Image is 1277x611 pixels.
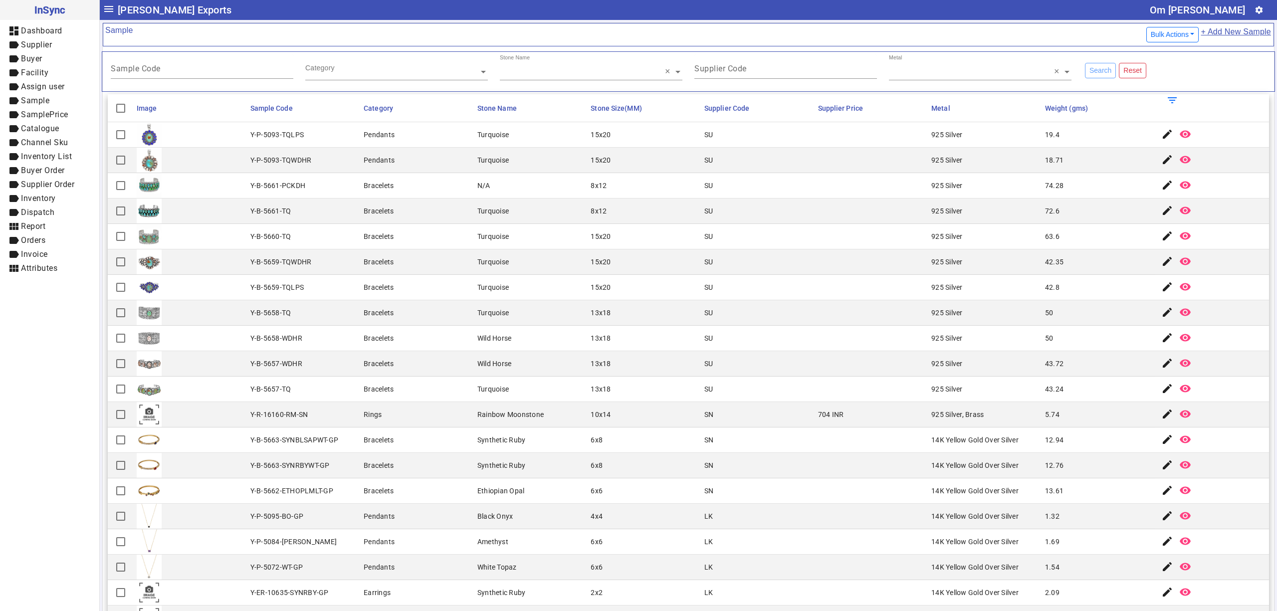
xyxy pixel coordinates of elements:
[137,427,162,452] img: 0be77899-069c-4e3f-82f7-2ede6cb4aaa7
[21,54,42,63] span: Buyer
[1161,332,1173,344] mat-icon: edit
[8,81,20,93] mat-icon: label
[1179,230,1191,242] mat-icon: remove_red_eye
[694,64,747,73] mat-label: Supplier Code
[1161,204,1173,216] mat-icon: edit
[8,53,20,65] mat-icon: label
[704,460,714,470] div: SN
[704,486,714,496] div: SN
[8,95,20,107] mat-icon: label
[21,221,45,231] span: Report
[250,359,302,369] div: Y-B-5657-WDHR
[1045,588,1060,598] div: 2.09
[8,193,20,204] mat-icon: label
[137,580,162,605] img: comingsoon.png
[21,82,65,91] span: Assign user
[477,511,513,521] div: Black Onyx
[364,537,395,547] div: Pendants
[704,308,713,318] div: SU
[250,537,337,547] div: Y-P-5084-[PERSON_NAME]
[21,40,52,49] span: Supplier
[1045,308,1054,318] div: 50
[1179,332,1191,344] mat-icon: remove_red_eye
[21,152,72,161] span: Inventory List
[477,435,526,445] div: Synthetic Ruby
[364,130,395,140] div: Pendants
[8,109,20,121] mat-icon: label
[250,562,303,572] div: Y-P-5072-WT-GP
[477,155,509,165] div: Turquoise
[1150,2,1245,18] div: Om [PERSON_NAME]
[364,257,394,267] div: Bracelets
[364,486,394,496] div: Bracelets
[1161,281,1173,293] mat-icon: edit
[364,384,394,394] div: Bracelets
[931,231,963,241] div: 925 Silver
[364,460,394,470] div: Bracelets
[477,282,509,292] div: Turquoise
[1045,206,1060,216] div: 72.6
[1161,535,1173,547] mat-icon: edit
[591,409,611,419] div: 10x14
[1179,408,1191,420] mat-icon: remove_red_eye
[591,130,611,140] div: 15x20
[591,562,603,572] div: 6x6
[591,435,603,445] div: 6x8
[1161,510,1173,522] mat-icon: edit
[1161,433,1173,445] mat-icon: edit
[364,308,394,318] div: Bracelets
[1045,333,1054,343] div: 50
[1146,27,1199,42] button: Bulk Actions
[118,2,231,18] span: [PERSON_NAME] Exports
[137,300,162,325] img: 134a18d7-5e63-4de1-8840-28b720bba0fe
[1045,486,1064,496] div: 13.61
[704,155,713,165] div: SU
[137,504,162,529] img: b88412ae-294d-4b4c-b0a3-66aeba4e0e63
[8,262,20,274] mat-icon: view_module
[1161,154,1173,166] mat-icon: edit
[364,435,394,445] div: Bracelets
[137,249,162,274] img: 6357f02c-63ff-4838-8008-936013e8b139
[103,3,115,15] mat-icon: menu
[818,409,844,419] div: 704 INR
[137,122,162,147] img: 0ffaad76-ff99-488d-808b-7c57febe8d42
[704,104,749,112] span: Supplier Code
[1161,586,1173,598] mat-icon: edit
[8,2,91,18] span: InSync
[250,384,291,394] div: Y-B-5657-TQ
[1045,384,1064,394] div: 43.24
[21,249,48,259] span: Invoice
[21,68,48,77] span: Facility
[477,206,509,216] div: Turquoise
[137,377,162,402] img: b37bc552-a376-4c8c-b40d-7cf587fd92e8
[8,234,20,246] mat-icon: label
[704,384,713,394] div: SU
[1161,561,1173,573] mat-icon: edit
[704,206,713,216] div: SU
[665,67,673,77] span: Clear all
[704,130,713,140] div: SU
[21,263,57,273] span: Attributes
[591,206,607,216] div: 8x12
[591,460,603,470] div: 6x8
[137,529,162,554] img: b75293fd-4ee6-4046-9763-25740d77a437
[250,511,304,521] div: Y-P-5095-BO-GP
[21,235,45,245] span: Orders
[1179,204,1191,216] mat-icon: remove_red_eye
[137,224,162,249] img: 1b44b549-fb6d-4748-9f5a-1124cba7118a
[1179,306,1191,318] mat-icon: remove_red_eye
[1179,535,1191,547] mat-icon: remove_red_eye
[250,409,308,419] div: Y-R-16160-RM-SN
[364,588,391,598] div: Earrings
[250,588,329,598] div: Y-ER-10635-SYNRBY-GP
[8,165,20,177] mat-icon: label
[931,409,984,419] div: 925 Silver, Brass
[250,130,304,140] div: Y-P-5093-TQLPS
[591,104,641,112] span: Stone Size(MM)
[137,402,162,427] img: comingsoon.png
[137,148,162,173] img: bf328308-76a4-4812-a730-0731b8c89fe5
[1179,179,1191,191] mat-icon: remove_red_eye
[1179,281,1191,293] mat-icon: remove_red_eye
[21,124,59,133] span: Catalogue
[591,231,611,241] div: 15x20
